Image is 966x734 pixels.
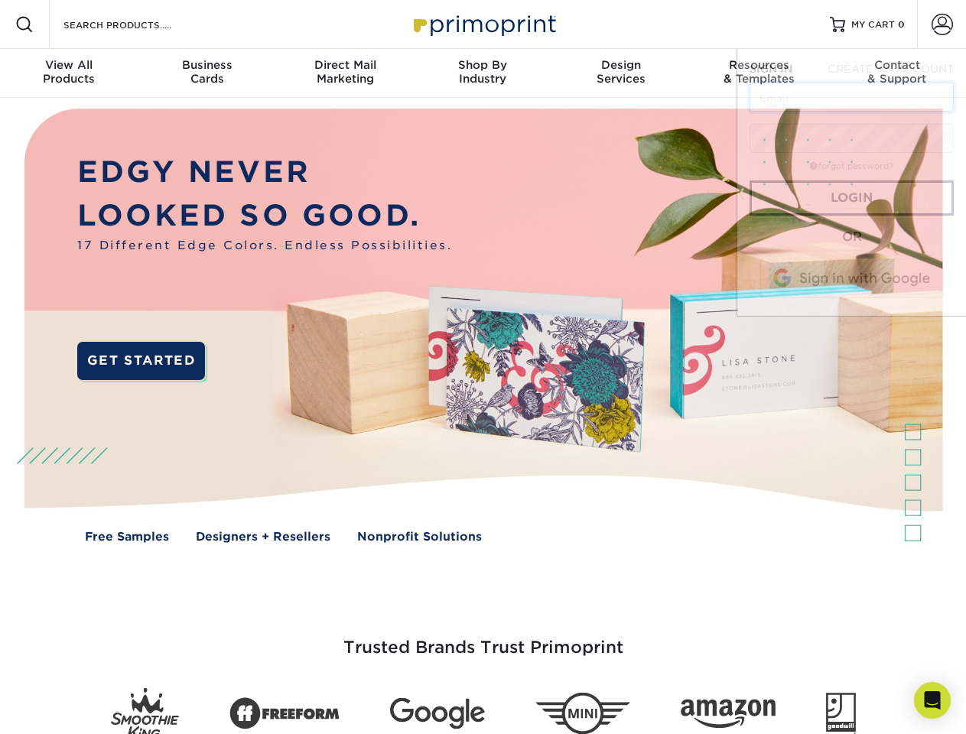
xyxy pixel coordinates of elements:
[62,15,211,34] input: SEARCH PRODUCTS.....
[681,700,776,729] img: Amazon
[138,49,275,98] a: BusinessCards
[414,58,551,72] span: Shop By
[36,601,931,676] h3: Trusted Brands Trust Primoprint
[276,58,414,86] div: Marketing
[414,49,551,98] a: Shop ByIndustry
[914,682,951,719] div: Open Intercom Messenger
[77,151,452,194] p: EDGY NEVER
[77,237,452,255] span: 17 Different Edge Colors. Endless Possibilities.
[552,49,690,98] a: DesignServices
[750,180,954,216] a: Login
[898,19,905,30] span: 0
[690,58,828,72] span: Resources
[552,58,690,86] div: Services
[826,693,856,734] img: Goodwill
[77,342,205,380] a: GET STARTED
[750,228,954,246] div: OR
[750,83,954,112] input: Email
[196,528,330,546] a: Designers + Resellers
[828,63,954,75] span: CREATE AN ACCOUNT
[552,58,690,72] span: Design
[138,58,275,86] div: Cards
[390,698,485,729] img: Google
[407,8,560,41] img: Primoprint
[810,161,893,171] a: forgot password?
[85,528,169,546] a: Free Samples
[276,49,414,98] a: Direct MailMarketing
[276,58,414,72] span: Direct Mail
[750,63,792,75] span: SIGN IN
[414,58,551,86] div: Industry
[690,58,828,86] div: & Templates
[690,49,828,98] a: Resources& Templates
[138,58,275,72] span: Business
[357,528,482,546] a: Nonprofit Solutions
[77,194,452,238] p: LOOKED SO GOOD.
[851,18,895,31] span: MY CART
